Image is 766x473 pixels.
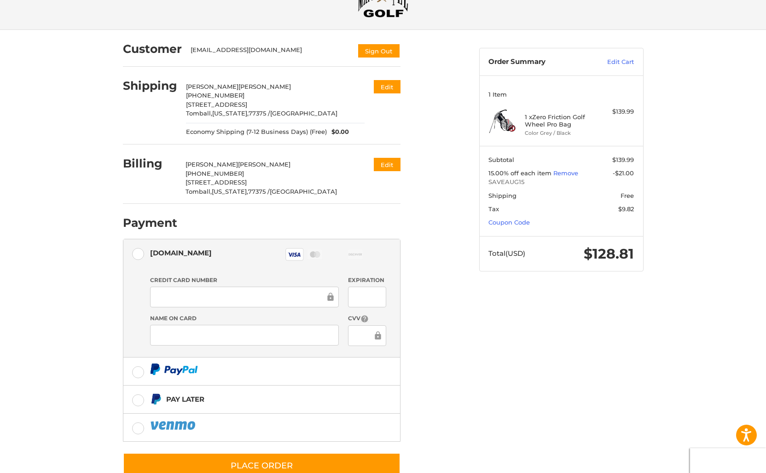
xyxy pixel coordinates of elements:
h3: Order Summary [488,58,587,67]
h2: Payment [123,216,177,230]
button: Edit [374,80,400,93]
span: $0.00 [327,127,349,137]
img: PayPal icon [150,363,198,375]
span: [STREET_ADDRESS] [186,101,247,108]
span: SAVEAUG15 [488,178,634,187]
a: Edit Cart [587,58,634,67]
span: Tax [488,205,499,213]
li: Color Grey / Black [525,129,595,137]
h4: 1 x Zero Friction Golf Wheel Pro Bag [525,113,595,128]
div: [DOMAIN_NAME] [150,245,212,260]
h3: 1 Item [488,91,634,98]
img: PayPal icon [150,420,197,431]
span: [GEOGRAPHIC_DATA] [270,110,337,117]
span: $139.99 [612,156,634,163]
iframe: Google Customer Reviews [690,448,766,473]
span: Subtotal [488,156,514,163]
span: Tomball, [186,188,212,195]
span: [US_STATE], [212,188,248,195]
label: Expiration [348,276,386,284]
span: [PERSON_NAME] [238,161,290,168]
span: [PHONE_NUMBER] [186,92,244,99]
span: [PERSON_NAME] [186,161,238,168]
div: Pay Later [166,392,204,407]
span: Tomball, [186,110,212,117]
span: 77375 / [249,110,270,117]
button: Sign Out [357,43,400,58]
h2: Shipping [123,79,177,93]
h2: Billing [123,156,177,171]
span: Shipping [488,192,516,199]
span: [GEOGRAPHIC_DATA] [270,188,337,195]
span: Total (USD) [488,249,525,258]
h2: Customer [123,42,182,56]
button: Edit [374,158,400,171]
label: Name on Card [150,314,339,323]
img: Pay Later icon [150,393,162,405]
span: Economy Shipping (7-12 Business Days) (Free) [186,127,327,137]
span: [PHONE_NUMBER] [186,170,244,177]
span: 15.00% off each item [488,169,553,177]
span: Free [621,192,634,199]
span: [US_STATE], [212,110,249,117]
label: Credit Card Number [150,276,339,284]
a: Remove [553,169,578,177]
div: $139.99 [598,107,634,116]
a: Coupon Code [488,219,530,226]
span: [PERSON_NAME] [186,83,238,90]
span: 77375 / [248,188,270,195]
span: [STREET_ADDRESS] [186,179,247,186]
div: [EMAIL_ADDRESS][DOMAIN_NAME] [191,46,348,58]
span: -$21.00 [613,169,634,177]
span: [PERSON_NAME] [238,83,291,90]
span: $128.81 [584,245,634,262]
label: CVV [348,314,386,323]
span: $9.82 [618,205,634,213]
